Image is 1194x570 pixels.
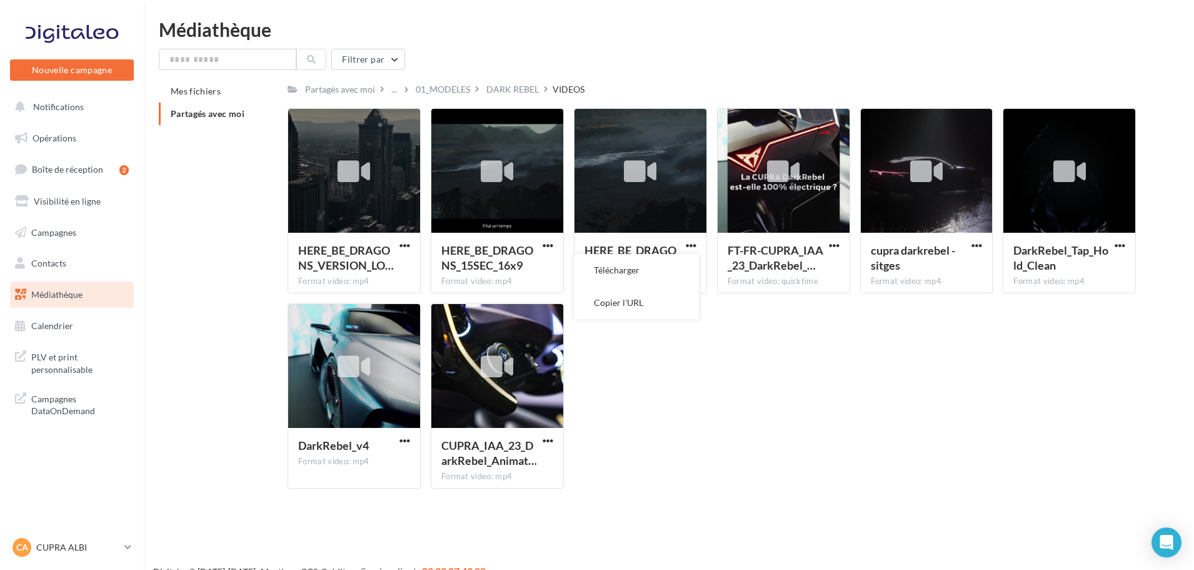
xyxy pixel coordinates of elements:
span: CA [16,541,28,554]
div: Format video: quicktime [728,276,840,287]
span: Campagnes [31,226,76,237]
span: FT-FR-CUPRA_IAA_23_DarkRebel_QA_Daniel_Abt_Clean 2 [728,243,823,272]
span: Opérations [33,133,76,143]
span: PLV et print personnalisable [31,349,129,375]
button: Copier l'URL [574,287,699,319]
div: Format video: mp4 [1013,276,1125,287]
div: 2 [119,165,129,175]
div: Format video: mp4 [871,276,983,287]
div: VIDEOS [553,83,584,96]
p: CUPRA ALBI [36,541,119,554]
a: Contacts [8,250,136,277]
a: CA CUPRA ALBI [10,536,134,559]
span: CUPRA_IAA_23_DarkRebel_Animated [441,439,537,467]
span: DarkRebel_Tap_Hold_Clean [1013,243,1108,272]
a: Visibilité en ligne [8,188,136,215]
div: 01_MODELES [416,83,470,96]
span: HERE_BE_DRAGONS_VERSION_LONGUE_ST_9x16 [298,243,394,272]
span: Notifications [33,101,84,112]
span: Partagés avec moi [171,108,244,119]
span: Médiathèque [31,289,83,300]
span: HERE_BE_DRAGONS_15SEC_16x9 [441,243,533,272]
a: Campagnes [8,220,136,246]
div: Partagés avec moi [305,83,375,96]
button: Notifications [8,94,131,120]
a: Boîte de réception2 [8,156,136,183]
div: Format video: mp4 [298,276,410,287]
div: Format video: mp4 [298,456,410,467]
span: Contacts [31,258,66,268]
div: Format video: mp4 [441,471,553,482]
div: Open Intercom Messenger [1151,527,1181,557]
span: HERE_BE_DRAGONS_15SEC_9x16 [584,243,676,272]
button: Filtrer par [331,49,405,70]
span: Boîte de réception [32,164,103,175]
button: Télécharger [574,254,699,287]
span: Mes fichiers [171,86,221,96]
a: Calendrier [8,313,136,339]
span: cupra darkrebel - sitges [871,243,955,272]
a: PLV et print personnalisable [8,344,136,380]
span: Visibilité en ligne [34,196,101,206]
a: Médiathèque [8,282,136,308]
div: DARK REBEL [486,83,539,96]
div: Médiathèque [159,20,1179,39]
a: Campagnes DataOnDemand [8,385,136,422]
div: Format video: mp4 [441,276,553,287]
span: DarkRebel_v4 [298,439,369,452]
span: Calendrier [31,320,73,331]
span: Campagnes DataOnDemand [31,390,129,417]
a: Opérations [8,125,136,151]
button: Nouvelle campagne [10,59,134,81]
div: ... [389,81,399,98]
